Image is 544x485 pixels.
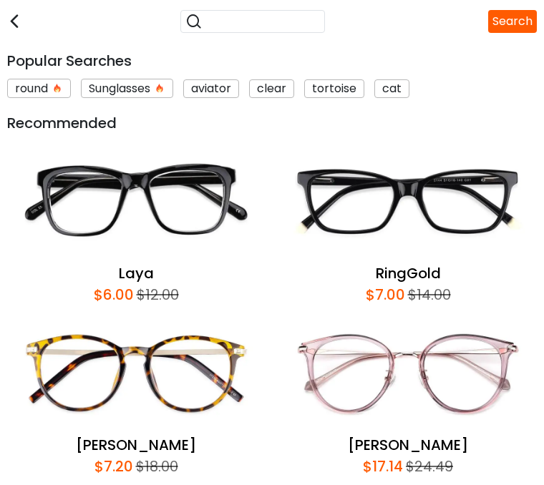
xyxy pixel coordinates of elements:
div: $7.00 [366,284,405,305]
img: Laya [7,141,265,263]
a: Laya [119,263,154,283]
div: Popular Searches [7,50,537,72]
div: clear [249,79,294,98]
div: Recommended [7,112,537,134]
div: tortoise [304,79,364,98]
div: $17.14 [363,456,403,477]
div: cat [374,79,409,98]
img: Naomi [279,313,537,434]
img: RingGold [279,141,537,263]
a: [PERSON_NAME] [348,435,468,455]
div: $7.20 [94,456,133,477]
div: round [7,79,71,98]
div: $14.00 [405,284,451,305]
a: RingGold [376,263,441,283]
div: $24.49 [403,456,453,477]
a: [PERSON_NAME] [76,435,196,455]
div: $6.00 [94,284,134,305]
div: $18.00 [133,456,178,477]
div: $12.00 [134,284,179,305]
button: Search [488,10,537,33]
div: Sunglasses [81,79,173,98]
img: Callie [7,313,265,434]
div: aviator [183,79,239,98]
